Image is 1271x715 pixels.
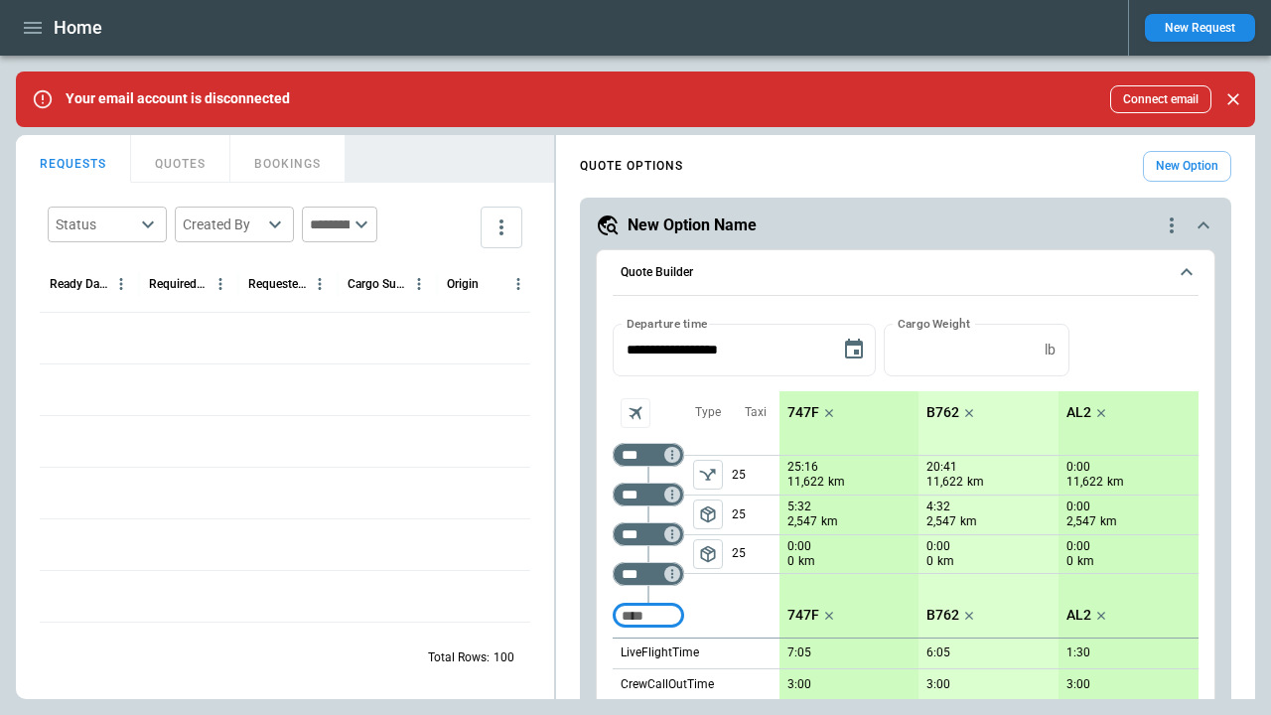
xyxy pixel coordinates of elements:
[613,604,684,628] div: Too short
[1066,677,1090,692] p: 3:00
[926,474,963,491] p: 11,622
[428,649,490,666] p: Total Rows:
[698,544,718,564] span: package_2
[307,271,333,297] button: Requested Route column menu
[230,135,346,183] button: BOOKINGS
[494,649,514,666] p: 100
[693,460,723,490] span: Type of sector
[66,90,290,107] p: Your email account is disconnected
[787,500,811,514] p: 5:32
[798,553,815,570] p: km
[787,474,824,491] p: 11,622
[1066,404,1091,421] p: AL2
[1160,214,1184,237] div: quote-option-actions
[926,553,933,570] p: 0
[621,266,693,279] h6: Quote Builder
[1219,77,1247,121] div: dismiss
[693,539,723,569] span: Type of sector
[1066,539,1090,554] p: 0:00
[149,277,208,291] div: Required Date & Time (UTC)
[967,474,984,491] p: km
[926,404,959,421] p: B762
[596,214,1215,237] button: New Option Namequote-option-actions
[447,277,479,291] div: Origin
[1110,85,1211,113] button: Connect email
[621,676,714,693] p: CrewCallOutTime
[108,271,134,297] button: Ready Date & Time (UTC) column menu
[787,539,811,554] p: 0:00
[745,404,767,421] p: Taxi
[732,496,779,534] p: 25
[406,271,432,297] button: Cargo Summary column menu
[693,460,723,490] button: left aligned
[787,460,818,475] p: 25:16
[926,607,959,624] p: B762
[926,645,950,660] p: 6:05
[627,315,708,332] label: Departure time
[1066,474,1103,491] p: 11,622
[1045,342,1056,358] p: lb
[926,539,950,554] p: 0:00
[695,404,721,421] p: Type
[1066,645,1090,660] p: 1:30
[926,460,957,475] p: 20:41
[732,456,779,495] p: 25
[481,207,522,248] button: more
[54,16,102,40] h1: Home
[787,513,817,530] p: 2,547
[628,214,757,236] h5: New Option Name
[1066,607,1091,624] p: AL2
[16,135,131,183] button: REQUESTS
[613,483,684,506] div: Too short
[693,500,723,529] button: left aligned
[698,504,718,524] span: package_2
[613,250,1199,296] button: Quote Builder
[732,535,779,573] p: 25
[1066,553,1073,570] p: 0
[787,607,819,624] p: 747F
[1145,14,1255,42] button: New Request
[787,553,794,570] p: 0
[937,553,954,570] p: km
[56,214,135,234] div: Status
[1100,513,1117,530] p: km
[834,330,874,369] button: Choose date, selected date is Sep 9, 2025
[693,539,723,569] button: left aligned
[1066,513,1096,530] p: 2,547
[1077,553,1094,570] p: km
[828,474,845,491] p: km
[613,562,684,586] div: Too short
[131,135,230,183] button: QUOTES
[787,645,811,660] p: 7:05
[1066,500,1090,514] p: 0:00
[248,277,307,291] div: Requested Route
[821,513,838,530] p: km
[926,500,950,514] p: 4:32
[1066,460,1090,475] p: 0:00
[505,271,531,297] button: Origin column menu
[926,513,956,530] p: 2,547
[787,677,811,692] p: 3:00
[613,443,684,467] div: Too short
[613,522,684,546] div: Too short
[898,315,970,332] label: Cargo Weight
[208,271,233,297] button: Required Date & Time (UTC) column menu
[580,162,683,171] h4: QUOTE OPTIONS
[960,513,977,530] p: km
[183,214,262,234] div: Created By
[621,644,699,661] p: LiveFlightTime
[787,404,819,421] p: 747F
[1143,151,1231,182] button: New Option
[348,277,406,291] div: Cargo Summary
[50,277,108,291] div: Ready Date & Time (UTC)
[1219,85,1247,113] button: Close
[1107,474,1124,491] p: km
[621,398,650,428] span: Aircraft selection
[693,500,723,529] span: Type of sector
[926,677,950,692] p: 3:00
